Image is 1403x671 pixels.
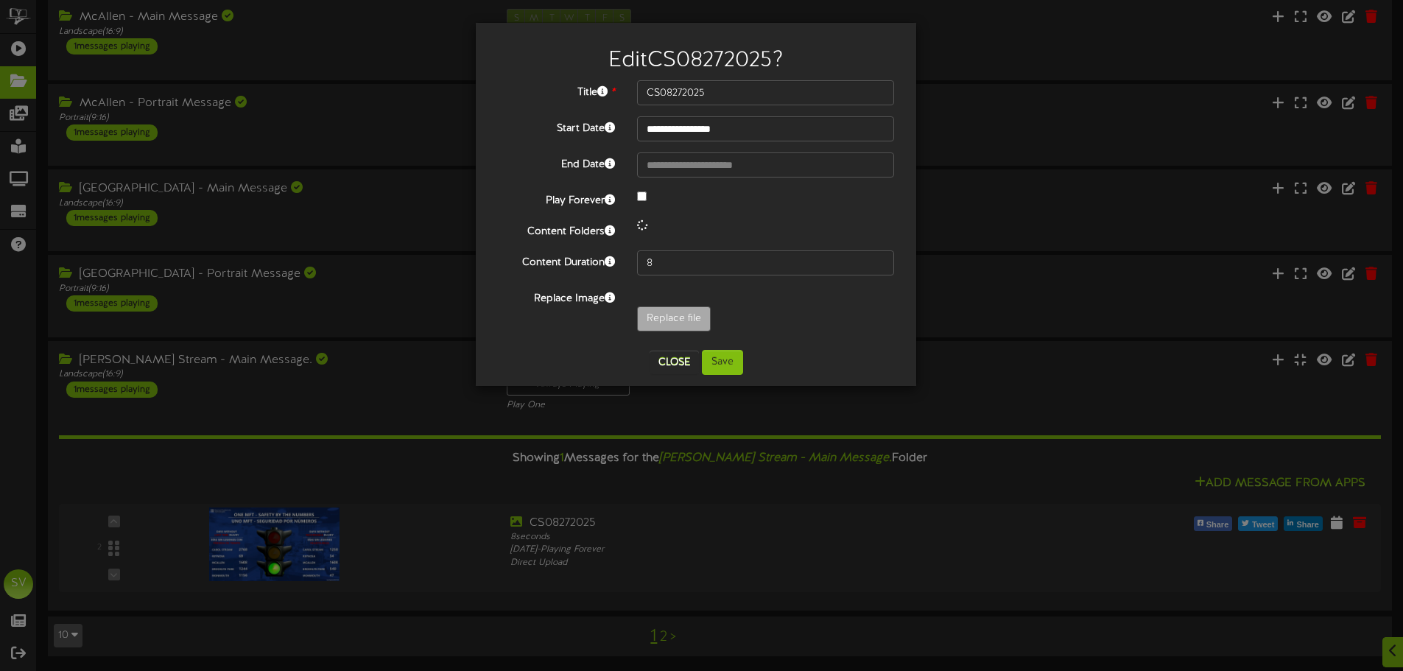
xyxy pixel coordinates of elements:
label: Content Folders [487,219,626,239]
label: Replace Image [487,287,626,306]
button: Close [650,351,699,374]
label: Play Forever [487,189,626,208]
input: Title [637,80,894,105]
input: 15 [637,250,894,275]
label: Start Date [487,116,626,136]
h2: Edit CS08272025 ? [498,49,894,73]
label: Title [487,80,626,100]
button: Save [702,350,743,375]
label: End Date [487,152,626,172]
label: Content Duration [487,250,626,270]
